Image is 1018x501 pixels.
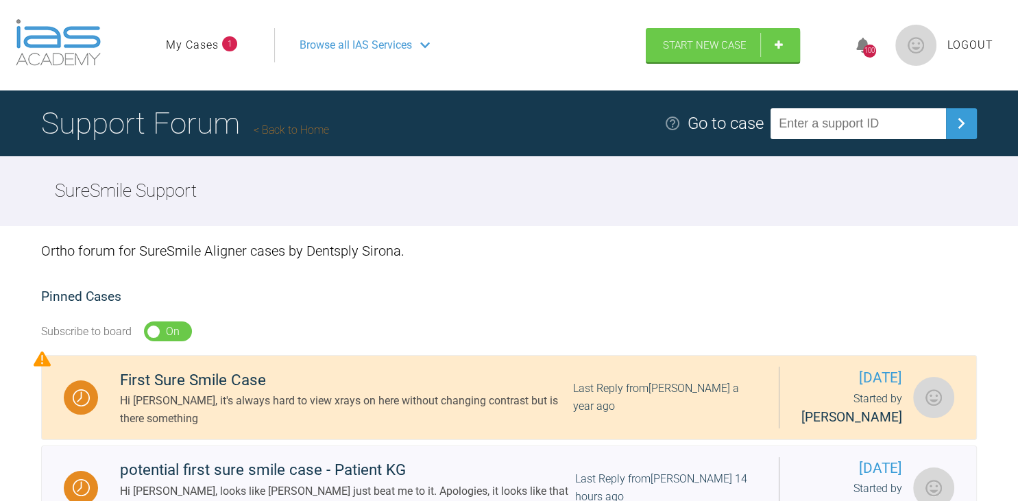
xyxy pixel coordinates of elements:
span: [DATE] [801,457,902,480]
img: Waiting [73,479,90,496]
h2: SureSmile Support [55,177,197,206]
span: Start New Case [663,39,747,51]
div: Started by [801,390,902,428]
input: Enter a support ID [771,108,946,139]
div: Hi [PERSON_NAME], it's always hard to view xrays on here without changing contrast but is there s... [120,392,573,427]
img: logo-light.3e3ef733.png [16,19,101,66]
a: My Cases [166,36,219,54]
span: [DATE] [801,367,902,389]
div: Subscribe to board [41,323,132,341]
div: On [166,323,180,341]
span: [PERSON_NAME] [801,409,902,425]
h1: Support Forum [41,99,329,147]
span: 1 [222,36,237,51]
div: Go to case [688,110,764,136]
a: Logout [947,36,993,54]
img: Jessica Bateman [913,377,954,418]
a: Back to Home [254,123,329,136]
a: WaitingFirst Sure Smile CaseHi [PERSON_NAME], it's always hard to view xrays on here without chan... [41,355,977,440]
div: 100 [863,45,876,58]
img: help.e70b9f3d.svg [664,115,681,132]
img: chevronRight.28bd32b0.svg [950,112,972,134]
h2: Pinned Cases [41,286,977,308]
img: Waiting [73,389,90,406]
span: Browse all IAS Services [300,36,412,54]
div: Ortho forum for SureSmile Aligner cases by Dentsply Sirona. [41,226,977,276]
img: profile.png [895,25,936,66]
a: Start New Case [646,28,800,62]
div: First Sure Smile Case [120,368,573,393]
div: potential first sure smile case - Patient KG [120,458,575,482]
div: Last Reply from [PERSON_NAME] a year ago [573,380,757,415]
img: Priority [34,350,51,367]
